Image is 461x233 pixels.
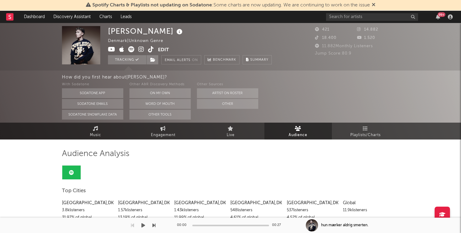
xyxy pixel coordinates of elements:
a: Engagement [129,123,197,139]
div: 4.52 % of global [287,214,338,221]
em: On [192,59,198,62]
span: : Some charts are now updating. We are continuing to work on the issue [92,3,370,8]
button: Email AlertsOn [161,55,201,64]
span: Music [90,132,101,139]
div: 99 + [438,12,445,17]
span: Audience [289,132,307,139]
div: [GEOGRAPHIC_DATA] , DK [118,199,170,207]
button: Word Of Mouth [129,99,191,109]
span: 421 [315,28,329,32]
a: Music [62,123,129,139]
button: Summary [243,55,272,64]
span: Jump Score: 80.9 [315,52,352,55]
button: Sodatone Emails [62,99,123,109]
a: Live [197,123,264,139]
div: [GEOGRAPHIC_DATA] , DK [287,199,338,207]
div: [GEOGRAPHIC_DATA] , DK [230,199,282,207]
input: Search for artists [326,13,418,21]
div: [GEOGRAPHIC_DATA] , DK [174,199,226,207]
a: Audience [264,123,332,139]
button: Artist on Roster [197,88,258,98]
div: 00:00 [177,222,189,229]
a: Playlists/Charts [332,123,399,139]
a: Benchmark [204,55,240,64]
div: 31.97 % of global [62,214,113,221]
span: Engagement [151,132,175,139]
span: 11.882 Monthly Listeners [315,44,373,48]
div: 11.9k listeners [343,207,394,214]
span: Spotify Charts & Playlists not updating on Sodatone [92,3,212,8]
span: 18.400 [315,36,336,40]
button: Sodatone App [62,88,123,98]
div: 11.99 % of global [174,214,226,221]
a: Charts [95,11,116,23]
div: Denmark | Unknown Genre [108,37,170,45]
span: Playlists/Charts [350,132,381,139]
div: 537 listeners [287,207,338,214]
div: 13.19 % of global [118,214,170,221]
div: Global [343,199,394,207]
button: Sodatone Snowflake Data [62,110,123,120]
button: Other Tools [129,110,191,120]
button: Other [197,99,258,109]
a: Leads [116,11,136,23]
div: [PERSON_NAME] [108,26,184,36]
span: Audience Analysis [62,150,129,158]
div: [GEOGRAPHIC_DATA] , DK [62,199,113,207]
div: 548 listeners [230,207,282,214]
span: Summary [250,58,268,62]
div: With Sodatone [62,81,123,88]
span: Dismiss [372,3,375,8]
a: Discovery Assistant [49,11,95,23]
div: 4.61 % of global [230,214,282,221]
a: Dashboard [20,11,49,23]
div: Other Sources [197,81,258,88]
span: Benchmark [213,56,236,64]
div: 00:27 [272,222,284,229]
button: On My Own [129,88,191,98]
div: 3.8k listeners [62,207,113,214]
div: 1.43k listeners [174,207,226,214]
span: 14.882 [357,28,378,32]
button: 99+ [436,14,440,19]
button: Edit [158,46,169,54]
span: Top Cities [62,187,86,195]
div: Other A&R Discovery Methods [129,81,191,88]
span: Live [227,132,235,139]
div: hun mærker aldrig smerten. [321,223,368,228]
span: 1.520 [357,36,375,40]
div: 1.57k listeners [118,207,170,214]
button: Tracking [108,55,146,64]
